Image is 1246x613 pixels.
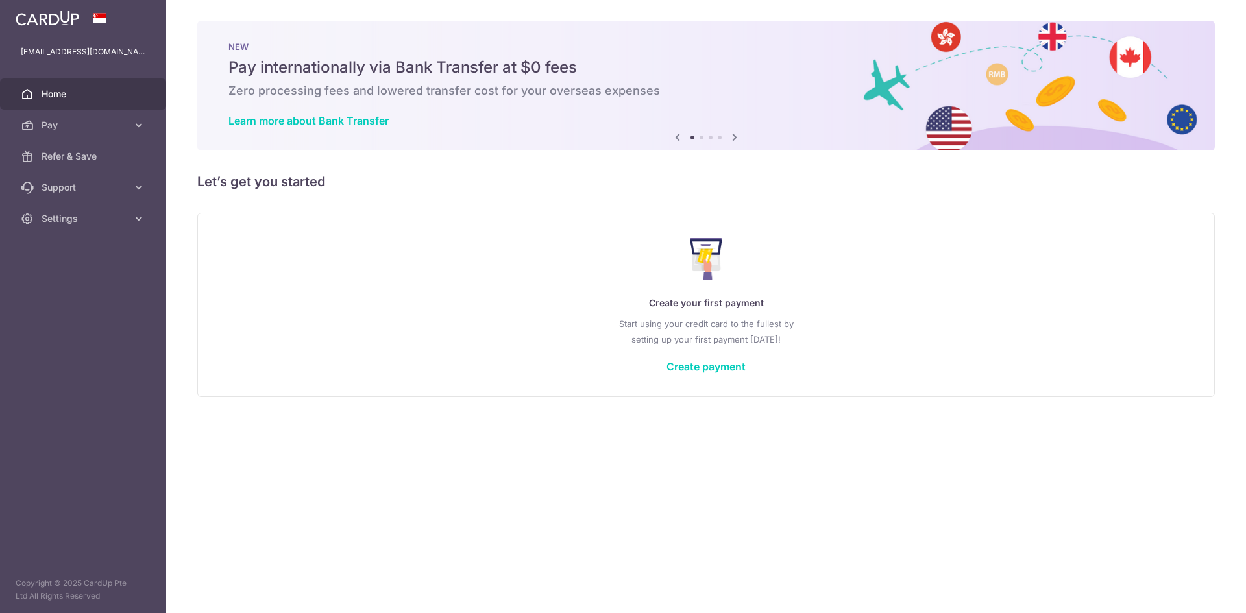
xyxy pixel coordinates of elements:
h6: Zero processing fees and lowered transfer cost for your overseas expenses [228,83,1184,99]
a: Create payment [666,360,746,373]
img: Make Payment [690,238,723,280]
h5: Pay internationally via Bank Transfer at $0 fees [228,57,1184,78]
h5: Let’s get you started [197,171,1215,192]
a: Learn more about Bank Transfer [228,114,389,127]
p: [EMAIL_ADDRESS][DOMAIN_NAME] [21,45,145,58]
span: Home [42,88,127,101]
p: Create your first payment [224,295,1188,311]
p: NEW [228,42,1184,52]
span: Pay [42,119,127,132]
img: CardUp [16,10,79,26]
span: Settings [42,212,127,225]
img: Bank transfer banner [197,21,1215,150]
span: Refer & Save [42,150,127,163]
span: Support [42,181,127,194]
p: Start using your credit card to the fullest by setting up your first payment [DATE]! [224,316,1188,347]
